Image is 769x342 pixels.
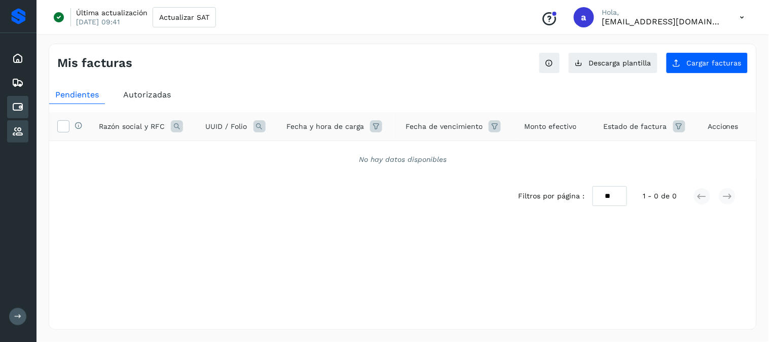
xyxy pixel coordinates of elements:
[123,90,171,99] span: Autorizadas
[604,121,667,132] span: Estado de factura
[153,7,216,27] button: Actualizar SAT
[7,47,28,70] div: Inicio
[406,121,483,132] span: Fecha de vencimiento
[62,154,743,165] div: No hay datos disponibles
[524,121,576,132] span: Monto efectivo
[708,121,739,132] span: Acciones
[568,52,658,74] button: Descarga plantilla
[286,121,364,132] span: Fecha y hora de carga
[518,191,584,201] span: Filtros por página :
[76,8,148,17] p: Última actualización
[687,59,742,66] span: Cargar facturas
[643,191,677,201] span: 1 - 0 de 0
[602,17,724,26] p: asesoresdiferidos@astpsa.com
[7,72,28,94] div: Embarques
[206,121,247,132] span: UUID / Folio
[602,8,724,17] p: Hola,
[57,56,132,71] h4: Mis facturas
[589,59,651,66] span: Descarga plantilla
[99,121,165,132] span: Razón social y RFC
[76,17,120,26] p: [DATE] 09:41
[55,90,99,99] span: Pendientes
[159,14,209,21] span: Actualizar SAT
[7,120,28,143] div: Proveedores
[7,96,28,118] div: Cuentas por pagar
[666,52,748,74] button: Cargar facturas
